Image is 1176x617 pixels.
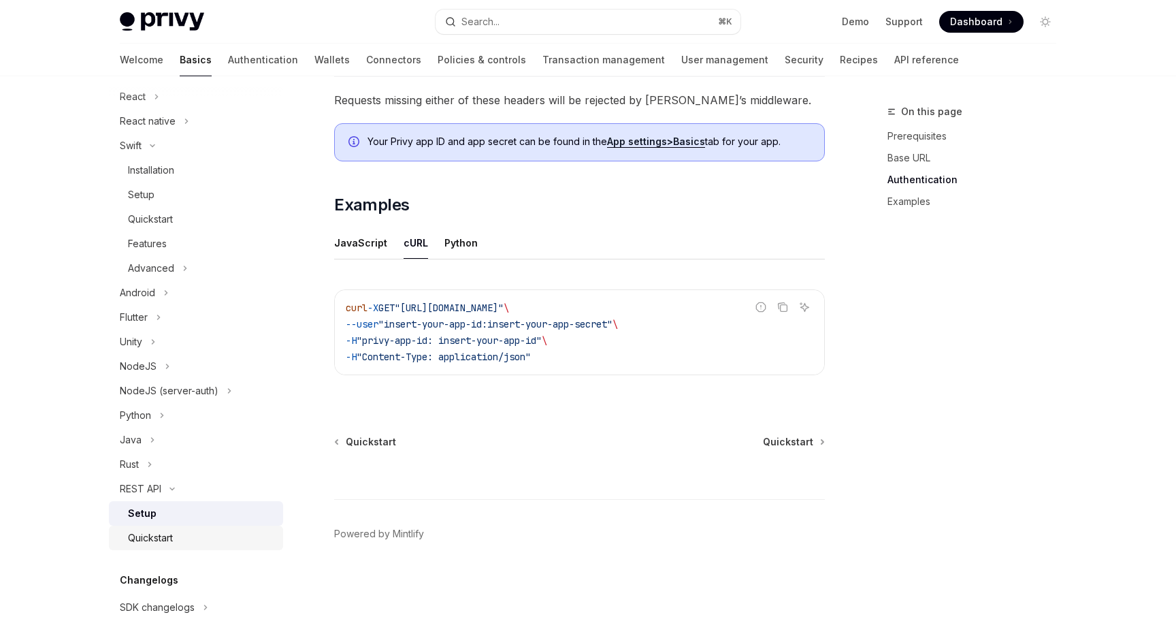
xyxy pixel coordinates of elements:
[901,104,962,120] span: On this page
[180,44,212,76] a: Basics
[763,435,813,449] span: Quickstart
[395,302,504,314] span: "[URL][DOMAIN_NAME]"
[718,16,732,27] span: ⌘ K
[357,334,542,347] span: "privy-app-id: insert-your-app-id"
[109,305,283,330] button: Toggle Flutter section
[542,44,665,76] a: Transaction management
[120,285,155,301] div: Android
[109,232,283,256] a: Features
[785,44,823,76] a: Security
[109,330,283,354] button: Toggle Unity section
[461,14,500,30] div: Search...
[887,191,1067,212] a: Examples
[612,318,618,330] span: \
[128,530,173,546] div: Quickstart
[128,236,167,252] div: Features
[228,44,298,76] a: Authentication
[120,481,161,497] div: REST API
[128,260,174,276] div: Advanced
[120,309,148,326] div: Flutter
[842,15,869,29] a: Demo
[887,169,1067,191] a: Authentication
[120,407,151,424] div: Python
[894,44,959,76] a: API reference
[109,501,283,526] a: Setup
[607,136,667,147] strong: App settings
[109,281,283,305] button: Toggle Android section
[120,12,204,31] img: light logo
[1034,11,1056,33] button: Toggle dark mode
[950,15,1002,29] span: Dashboard
[357,351,531,363] span: "Content-Type: application/json"
[334,227,387,259] div: JavaScript
[752,298,770,316] button: Report incorrect code
[367,135,811,148] span: Your Privy app ID and app secret can be found in the tab for your app.
[887,147,1067,169] a: Base URL
[378,302,395,314] span: GET
[120,113,176,129] div: React native
[109,183,283,207] a: Setup
[109,452,283,477] button: Toggle Rust section
[346,318,378,330] span: --user
[120,456,139,473] div: Rust
[681,44,768,76] a: User management
[346,334,357,347] span: -H
[128,211,173,227] div: Quickstart
[109,379,283,403] button: Toggle NodeJS (server-auth) section
[334,194,409,216] span: Examples
[504,302,509,314] span: \
[128,505,157,522] div: Setup
[763,435,823,449] a: Quickstart
[939,11,1024,33] a: Dashboard
[120,432,142,448] div: Java
[314,44,350,76] a: Wallets
[840,44,878,76] a: Recipes
[378,318,612,330] span: "insert-your-app-id:insert-your-app-secret"
[109,354,283,379] button: Toggle NodeJS section
[673,136,705,147] strong: Basics
[885,15,923,29] a: Support
[334,91,825,110] span: Requests missing either of these headers will be rejected by [PERSON_NAME]’s middleware.
[348,136,362,150] svg: Info
[542,334,547,347] span: \
[109,477,283,501] button: Toggle REST API section
[120,383,218,399] div: NodeJS (server-auth)
[109,526,283,550] a: Quickstart
[436,10,740,34] button: Open search
[109,109,283,133] button: Toggle React native section
[120,334,142,350] div: Unity
[128,187,154,203] div: Setup
[120,44,163,76] a: Welcome
[444,227,478,259] div: Python
[109,403,283,428] button: Toggle Python section
[120,572,178,588] h5: Changelogs
[128,162,174,178] div: Installation
[109,256,283,281] button: Toggle Advanced section
[367,302,378,314] span: -X
[109,133,283,158] button: Toggle Swift section
[346,302,367,314] span: curl
[774,298,791,316] button: Copy the contents from the code block
[607,136,705,148] a: App settings>Basics
[109,207,283,232] a: Quickstart
[334,527,424,541] a: Powered by Mintlify
[120,138,142,154] div: Swift
[887,125,1067,147] a: Prerequisites
[120,599,195,616] div: SDK changelogs
[796,298,813,316] button: Ask AI
[366,44,421,76] a: Connectors
[336,435,396,449] a: Quickstart
[109,428,283,452] button: Toggle Java section
[346,435,396,449] span: Quickstart
[404,227,428,259] div: cURL
[346,351,357,363] span: -H
[109,158,283,183] a: Installation
[438,44,526,76] a: Policies & controls
[120,358,157,375] div: NodeJS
